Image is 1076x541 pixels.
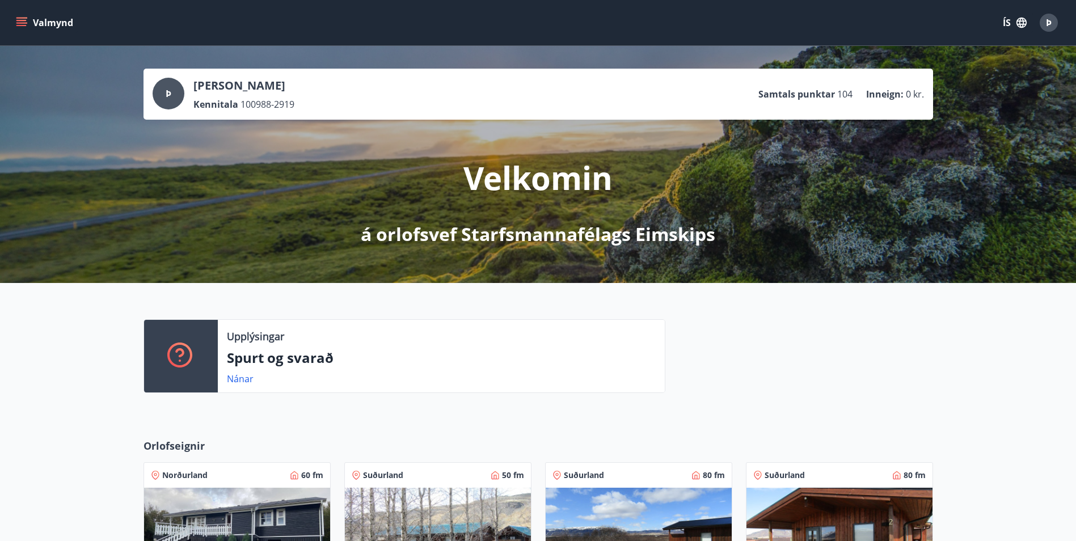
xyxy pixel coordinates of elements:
[765,470,805,481] span: Suðurland
[14,12,78,33] button: menu
[997,12,1033,33] button: ÍS
[227,348,656,367] p: Spurt og svarað
[361,222,715,247] p: á orlofsvef Starfsmannafélags Eimskips
[166,87,171,100] span: Þ
[240,98,294,111] span: 100988-2919
[564,470,604,481] span: Suðurland
[703,470,725,481] span: 80 fm
[463,156,613,199] p: Velkomin
[193,98,238,111] p: Kennitala
[866,88,904,100] p: Inneign :
[1046,16,1052,29] span: Þ
[502,470,524,481] span: 50 fm
[906,88,924,100] span: 0 kr.
[363,470,403,481] span: Suðurland
[1035,9,1062,36] button: Þ
[227,373,254,385] a: Nánar
[301,470,323,481] span: 60 fm
[837,88,853,100] span: 104
[227,329,284,344] p: Upplýsingar
[193,78,294,94] p: [PERSON_NAME]
[144,438,205,453] span: Orlofseignir
[162,470,208,481] span: Norðurland
[904,470,926,481] span: 80 fm
[758,88,835,100] p: Samtals punktar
